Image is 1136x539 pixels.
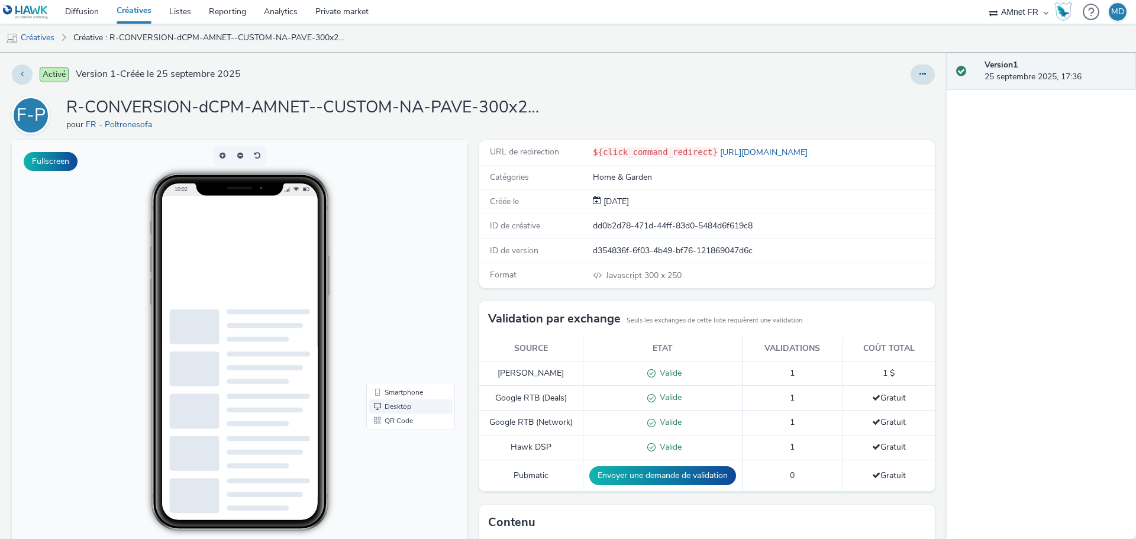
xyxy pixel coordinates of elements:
[17,99,46,132] div: F-P
[479,411,583,435] td: Google RTB (Network)
[490,220,540,231] span: ID de créative
[790,367,795,379] span: 1
[373,248,411,256] span: Smartphone
[488,310,621,328] h3: Validation par exchange
[656,392,682,403] span: Valide
[656,417,682,428] span: Valide
[357,273,441,288] li: QR Code
[76,67,241,81] span: Version 1 - Créée le 25 septembre 2025
[479,361,583,386] td: [PERSON_NAME]
[790,392,795,404] span: 1
[656,441,682,453] span: Valide
[163,46,176,52] span: 10:02
[490,146,559,157] span: URL de redirection
[24,152,78,171] button: Fullscreen
[479,435,583,460] td: Hawk DSP
[790,417,795,428] span: 1
[718,147,812,158] a: [URL][DOMAIN_NAME]
[872,417,906,428] span: Gratuit
[843,337,935,361] th: Coût total
[985,59,1127,83] div: 25 septembre 2025, 17:36
[656,367,682,379] span: Valide
[883,367,895,379] span: 1 $
[490,245,538,256] span: ID de version
[373,277,401,284] span: QR Code
[12,109,54,121] a: F-P
[67,24,351,52] a: Créative : R-CONVERSION-dCPM-AMNET--CUSTOM-NA-PAVE-300x250-Mobile-NA - $[PHONE_NUMBER]$
[488,514,535,531] h3: Contenu
[1054,2,1077,21] a: Hawk Academy
[479,337,583,361] th: Source
[593,172,934,183] div: Home & Garden
[583,337,742,361] th: Etat
[589,466,736,485] button: Envoyer une demande de validation
[357,245,441,259] li: Smartphone
[627,316,802,325] small: Seuls les exchanges de cette liste requièrent une validation
[601,196,629,207] span: [DATE]
[606,270,644,281] span: Javascript
[593,147,718,157] code: ${click_command_redirect}
[985,59,1018,70] strong: Version 1
[6,33,18,44] img: mobile
[872,441,906,453] span: Gratuit
[357,259,441,273] li: Desktop
[373,263,399,270] span: Desktop
[593,220,934,232] div: dd0b2d78-471d-44ff-83d0-5484d6f619c8
[66,96,540,119] h1: R-CONVERSION-dCPM-AMNET--CUSTOM-NA-PAVE-300x250-Mobile-NA - $[PHONE_NUMBER]$
[40,67,69,82] span: Activé
[3,5,49,20] img: undefined Logo
[479,460,583,491] td: Pubmatic
[790,470,795,481] span: 0
[1054,2,1072,21] img: Hawk Academy
[86,119,157,130] a: FR - Poltronesofa
[490,196,519,207] span: Créée le
[66,119,86,130] span: pour
[601,196,629,208] div: Création 25 septembre 2025, 17:36
[490,172,529,183] span: Catégories
[593,245,934,257] div: d354836f-6f03-4b49-bf76-121869047d6c
[605,270,682,281] span: 300 x 250
[479,386,583,411] td: Google RTB (Deals)
[742,337,843,361] th: Validations
[872,392,906,404] span: Gratuit
[872,470,906,481] span: Gratuit
[1111,3,1124,21] div: MD
[490,269,517,280] span: Format
[790,441,795,453] span: 1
